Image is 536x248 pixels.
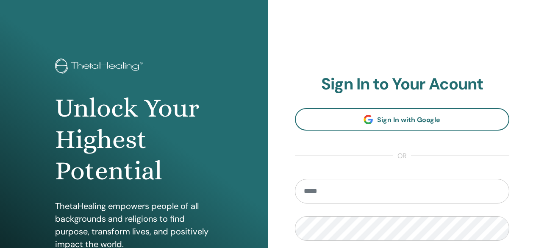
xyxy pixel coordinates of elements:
[295,75,510,94] h2: Sign In to Your Acount
[377,115,440,124] span: Sign In with Google
[295,108,510,131] a: Sign In with Google
[55,92,213,187] h1: Unlock Your Highest Potential
[393,151,411,161] span: or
